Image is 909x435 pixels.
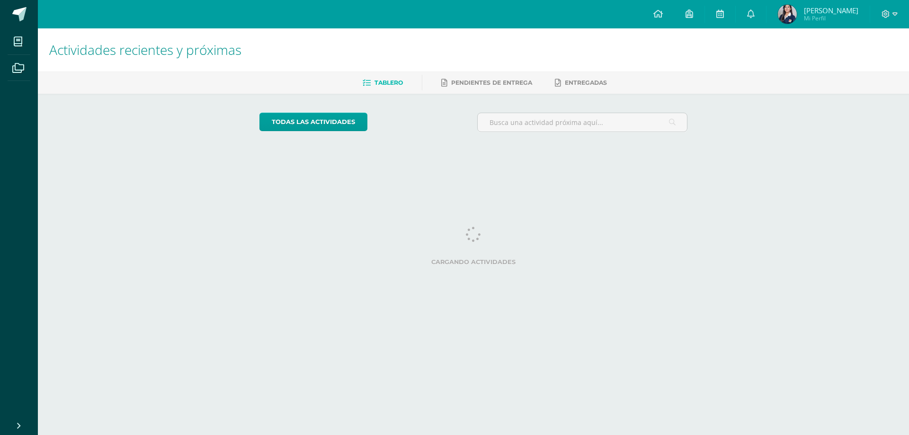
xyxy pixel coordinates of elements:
a: todas las Actividades [259,113,367,131]
span: Mi Perfil [804,14,858,22]
img: d193ac837ee24942bc2da92aa6fa4b96.png [778,5,797,24]
a: Tablero [363,75,403,90]
label: Cargando actividades [259,258,688,266]
span: Tablero [374,79,403,86]
span: Actividades recientes y próximas [49,41,241,59]
span: Pendientes de entrega [451,79,532,86]
a: Entregadas [555,75,607,90]
span: Entregadas [565,79,607,86]
span: [PERSON_NAME] [804,6,858,15]
a: Pendientes de entrega [441,75,532,90]
input: Busca una actividad próxima aquí... [478,113,687,132]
